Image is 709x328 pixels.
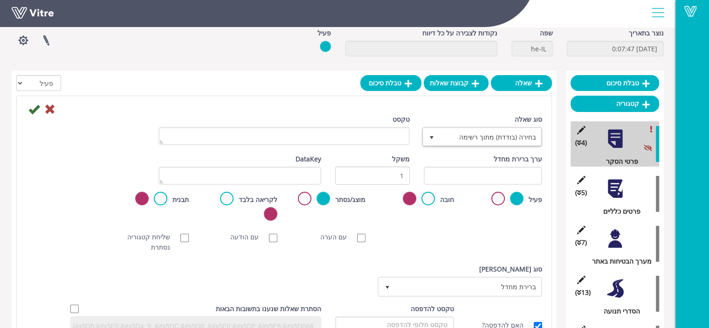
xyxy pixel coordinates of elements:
[423,128,440,145] span: select
[392,114,410,125] label: טקסט
[180,234,189,242] input: שליחת קטגוריה נסתרת
[575,237,587,248] span: (7 )
[578,206,659,216] div: פרטים כלליים
[479,264,542,274] label: סוג [PERSON_NAME]
[540,28,553,38] label: שפה
[379,278,396,295] span: select
[578,156,659,167] div: פרטי הסקר
[296,154,321,164] label: DataKey
[357,234,365,242] input: עם הערה
[571,96,659,112] a: קטגוריה
[578,306,659,316] div: הסדרי תנועה
[411,304,454,314] label: טקסט להדפסה
[239,195,277,205] label: לקריאה בלבד
[575,188,587,198] span: (5 )
[629,28,664,38] label: נוצר בתאריך
[575,287,591,298] span: (13 )
[395,278,541,295] span: ברירת מחדל
[440,195,454,205] label: חובה
[494,154,542,164] label: ערך ברירת מחדל
[515,114,542,125] label: סוג שאלה
[571,75,659,91] a: טבלת סיכום
[529,195,542,205] label: פעיל
[578,256,659,266] div: מערך הבטיחות באתר
[317,28,331,38] label: פעיל
[269,234,277,242] input: עם הודעה
[320,232,356,242] label: עם הערה
[320,41,331,52] img: yes
[172,195,189,205] label: תבנית
[491,75,552,91] a: שאלה
[575,138,587,148] span: (4 )
[424,75,489,91] a: קבוצת שאלות
[115,232,180,252] label: שליחת קטגוריה נסתרת
[335,195,365,205] label: מוצג/נסתר
[216,304,321,314] label: הסתרת שאלות שנענו בתשובות הבאות
[230,232,268,242] label: עם הודעה
[392,154,410,164] label: משקל
[360,75,421,91] a: טבלת סיכום
[422,28,497,38] label: נקודות לצבירה על כל דיווח
[70,305,79,313] input: Hide question based on answer
[440,128,541,145] span: בחירה (בודדת) מתוך רשימה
